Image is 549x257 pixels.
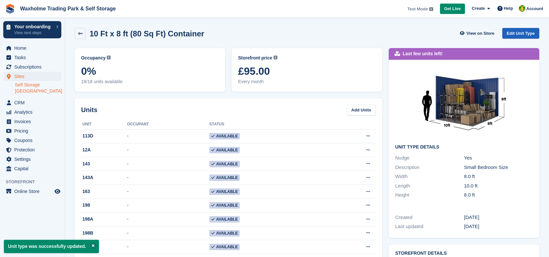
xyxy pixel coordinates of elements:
h2: Unit Type details [395,145,533,150]
a: menu [3,145,61,154]
a: Waxholme Trading Park & Self Storage [18,3,118,14]
span: Tasks [14,53,53,62]
img: Waxholme Self Storage [519,5,525,12]
a: menu [3,117,61,126]
h2: 10 Ft x 8 ft (80 Sq Ft) Container [90,29,204,38]
span: 0% [81,65,219,77]
div: 143 [81,161,127,167]
span: Analytics [14,108,53,117]
td: - [127,212,210,226]
a: Preview store [54,187,61,195]
a: menu [3,126,61,135]
span: Settings [14,155,53,164]
span: Online Store [14,187,53,196]
span: Available [209,244,240,250]
span: Help [504,5,513,12]
div: Small Bedroom Size [464,164,533,171]
span: Storefront [6,179,65,185]
a: Add Units [347,105,376,115]
div: Length [395,182,464,190]
th: Occupant [127,119,210,130]
span: Test Mode [407,6,428,12]
td: - [127,240,210,254]
div: Nudge [395,154,464,162]
div: 163 [81,188,127,195]
td: - [127,143,210,157]
div: 12A [81,147,127,153]
div: 10.0 ft [464,182,533,190]
span: CRM [14,98,53,107]
div: 143A [81,174,127,181]
p: Your onboarding [14,24,53,29]
img: icon-info-grey-7440780725fd019a000dd9b08b2336e03edf1995a4989e88bcd33f0948082b44.svg [429,7,433,11]
img: stora-icon-8386f47178a22dfd0bd8f6a31ec36ba5ce8667c1dd55bd0f319d3a0aa187defe.svg [5,4,15,14]
span: Available [209,161,240,167]
a: menu [3,53,61,62]
span: Subscriptions [14,62,53,71]
span: Protection [14,145,53,154]
a: Edit Unit Type [502,28,539,39]
a: menu [3,187,61,196]
span: Coupons [14,136,53,145]
div: [DATE] [464,214,533,221]
td: - [127,199,210,212]
span: Available [209,133,240,139]
a: Self Storage [GEOGRAPHIC_DATA] [15,82,61,94]
div: Created [395,214,464,221]
p: View next steps [14,30,53,36]
span: Sites [14,72,53,81]
span: Account [526,6,543,12]
span: Home [14,44,53,53]
td: - [127,171,210,185]
div: 198B [81,230,127,237]
div: 198C [81,243,127,250]
td: - [127,185,210,199]
a: menu [3,108,61,117]
div: Height [395,191,464,199]
a: menu [3,98,61,107]
span: £95.00 [238,65,376,77]
div: Last updated [395,223,464,230]
div: 198 [81,202,127,209]
span: Available [209,147,240,153]
span: Available [209,216,240,223]
td: - [127,129,210,143]
div: 8.0 ft [464,173,533,180]
a: menu [3,72,61,81]
a: menu [3,164,61,173]
a: View on Store [459,28,497,39]
span: Available [209,188,240,195]
div: 8.0 ft [464,191,533,199]
td: - [127,157,210,171]
img: 10%20x%208%20ft.jpg [415,66,513,139]
img: icon-info-grey-7440780725fd019a000dd9b08b2336e03edf1995a4989e88bcd33f0948082b44.svg [107,56,111,59]
p: Unit type was successfully updated. [4,240,99,253]
span: Capital [14,164,53,173]
span: Invoices [14,117,53,126]
th: Status [209,119,324,130]
img: icon-info-grey-7440780725fd019a000dd9b08b2336e03edf1995a4989e88bcd33f0948082b44.svg [274,56,277,59]
div: Width [395,173,464,180]
span: Every month [238,78,376,85]
span: Available [209,174,240,181]
span: 18/18 units available [81,78,219,85]
span: View on Store [467,30,494,37]
div: 113D [81,133,127,139]
span: Occupancy [81,55,105,61]
div: 198A [81,216,127,223]
a: menu [3,155,61,164]
td: - [127,226,210,240]
div: [DATE] [464,223,533,230]
span: Create [472,5,485,12]
span: Available [209,230,240,237]
h2: Storefront Details [395,251,533,256]
a: menu [3,44,61,53]
h2: Units [81,105,97,115]
div: Yes [464,154,533,162]
span: Available [209,202,240,209]
span: Pricing [14,126,53,135]
span: Storefront price [238,55,272,61]
a: menu [3,136,61,145]
div: Description [395,164,464,171]
span: Get Live [444,6,461,12]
